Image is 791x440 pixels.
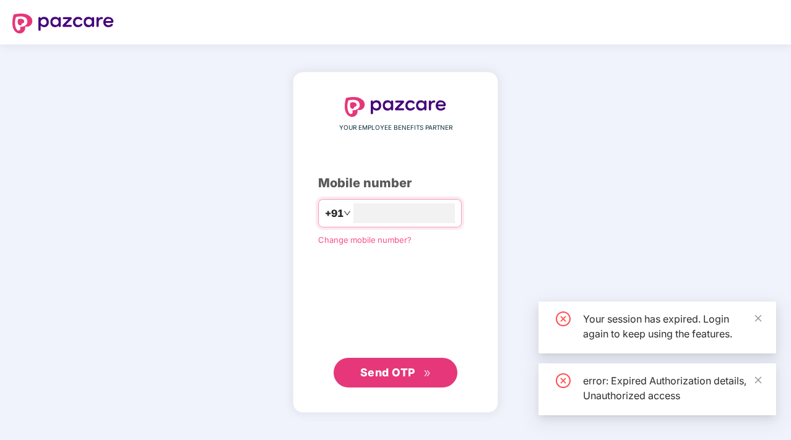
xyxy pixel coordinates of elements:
div: error: Expired Authorization details, Unauthorized access [583,373,761,403]
div: Your session has expired. Login again to keep using the features. [583,311,761,341]
span: close [754,376,763,384]
span: YOUR EMPLOYEE BENEFITS PARTNER [339,123,452,133]
span: close [754,314,763,323]
span: +91 [325,206,344,221]
span: close-circle [556,311,571,326]
span: double-right [423,370,431,378]
span: down [344,209,351,217]
a: Change mobile number? [318,235,412,245]
img: logo [345,97,446,117]
button: Send OTPdouble-right [334,358,457,387]
span: close-circle [556,373,571,388]
div: Mobile number [318,174,473,193]
img: logo [12,14,114,33]
span: Send OTP [360,366,415,379]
